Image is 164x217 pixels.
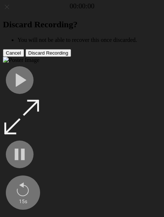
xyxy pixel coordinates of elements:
img: Poster Image [3,57,39,63]
button: Discard Recording [26,49,71,57]
li: You will not be able to recover this once discarded. [17,37,161,43]
h2: Discard Recording? [3,20,161,29]
button: Cancel [3,49,24,57]
a: 00:00:00 [70,2,94,10]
